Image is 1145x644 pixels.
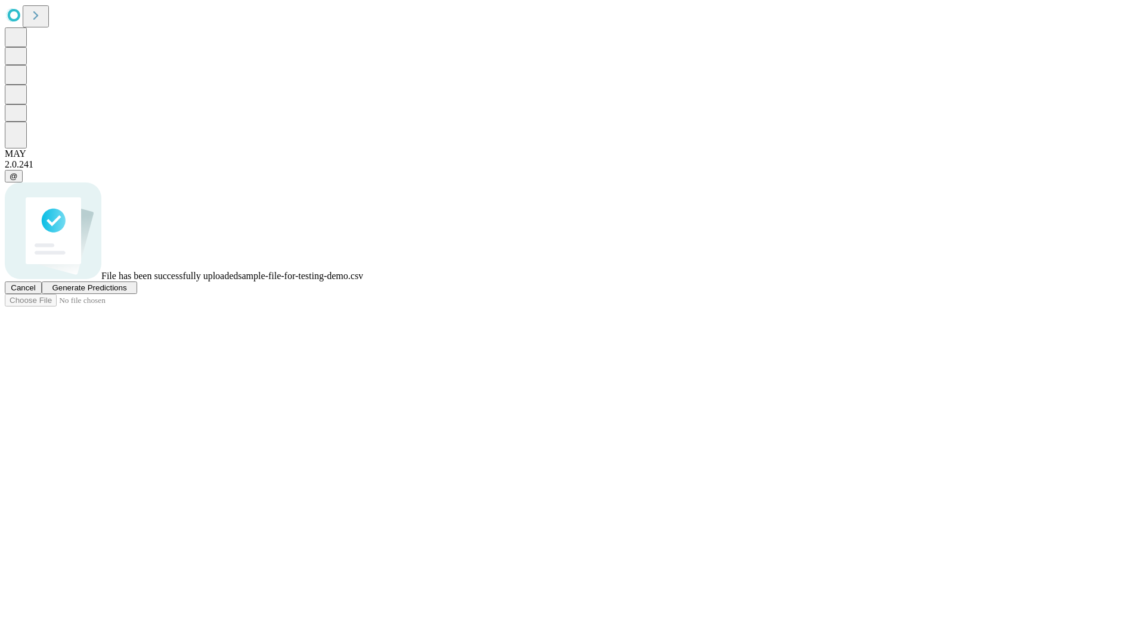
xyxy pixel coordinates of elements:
span: Generate Predictions [52,283,126,292]
span: @ [10,172,18,181]
span: sample-file-for-testing-demo.csv [238,271,363,281]
div: 2.0.241 [5,159,1140,170]
span: Cancel [11,283,36,292]
button: Generate Predictions [42,281,137,294]
span: File has been successfully uploaded [101,271,238,281]
button: Cancel [5,281,42,294]
div: MAY [5,148,1140,159]
button: @ [5,170,23,182]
